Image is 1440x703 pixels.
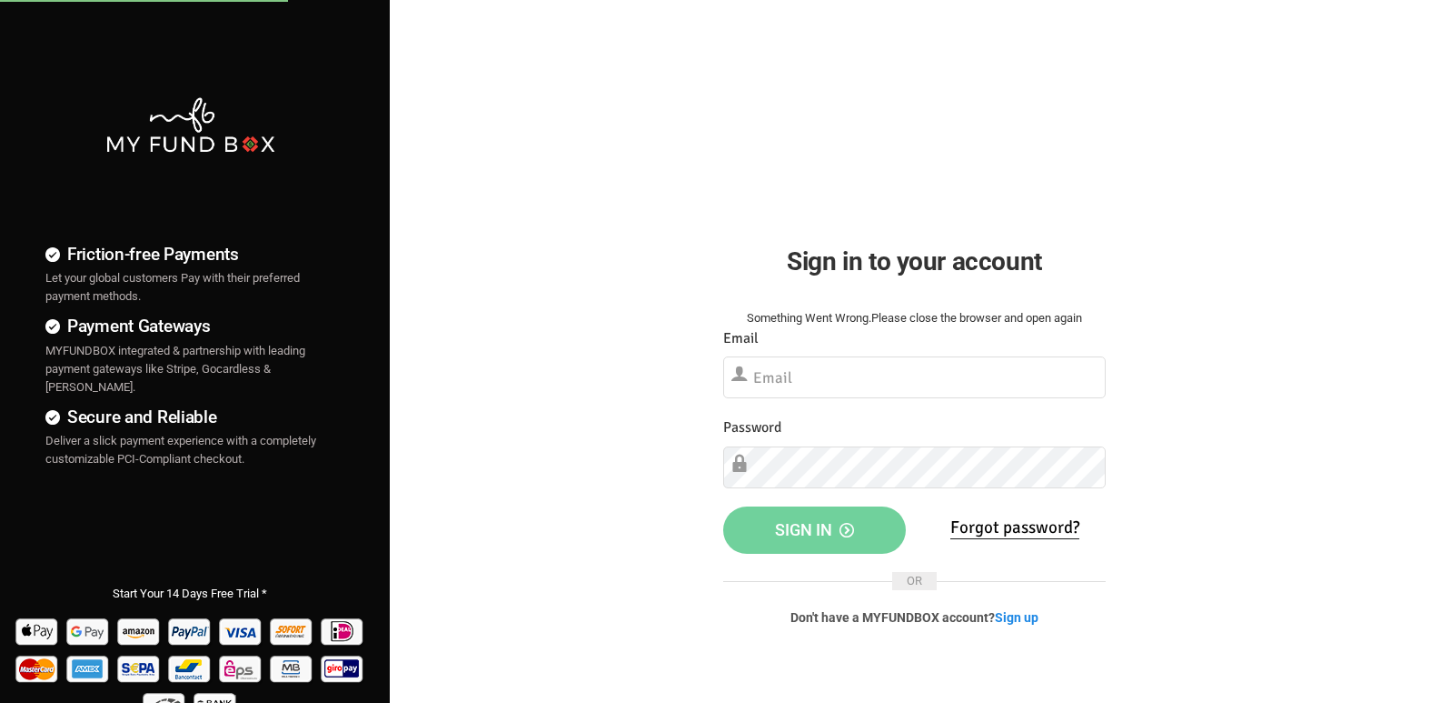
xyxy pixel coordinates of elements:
h4: Secure and Reliable [45,404,335,430]
img: giropay [319,649,367,687]
img: sepa Pay [115,649,164,687]
div: Something Went Wrong.Please close the browser and open again [723,309,1107,327]
input: Email [723,357,1107,398]
img: american_express Pay [65,649,113,687]
img: Sofort Pay [268,612,316,649]
img: Amazon [115,612,164,649]
img: EPS Pay [217,649,265,687]
img: Apple Pay [14,612,62,649]
img: mb Pay [268,649,316,687]
span: Sign in [775,520,854,539]
img: Mastercard Pay [14,649,62,687]
h4: Friction-free Payments [45,241,335,267]
img: Ideal Pay [319,612,367,649]
p: Don't have a MYFUNDBOX account? [723,608,1107,627]
img: Bancontact Pay [166,649,214,687]
img: Visa [217,612,265,649]
img: mfbwhite.png [104,95,275,155]
span: Let your global customers Pay with their preferred payment methods. [45,271,300,303]
label: Password [723,417,781,439]
span: Deliver a slick payment experience with a completely customizable PCI-Compliant checkout. [45,434,316,466]
button: Sign in [723,507,906,554]
h2: Sign in to your account [723,242,1107,281]
img: Google Pay [65,612,113,649]
h4: Payment Gateways [45,313,335,339]
span: MYFUNDBOX integrated & partnership with leading payment gateways like Stripe, Gocardless & [PERSO... [45,344,305,394]
label: Email [723,327,759,350]
a: Forgot password? [950,517,1079,539]
img: Paypal [166,612,214,649]
a: Sign up [995,610,1038,625]
span: OR [892,572,937,590]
